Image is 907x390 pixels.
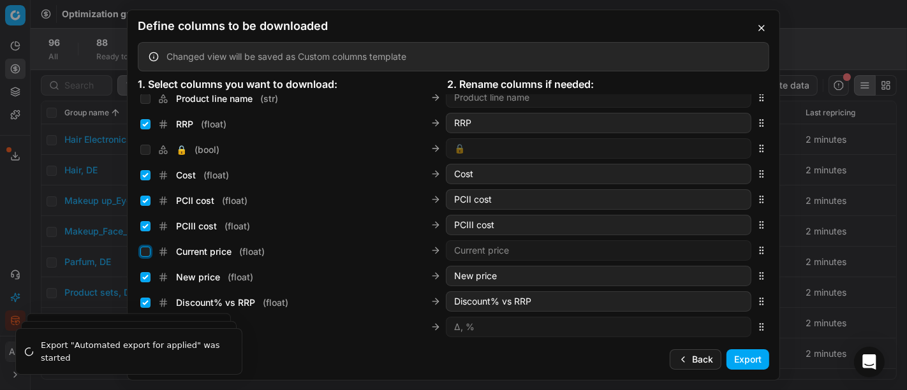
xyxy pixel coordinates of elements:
span: Cost [176,169,196,182]
span: Δ, % [176,322,196,335]
div: 2. Rename columns if needed: [447,76,756,92]
span: Discount% vs RRP [176,296,255,309]
button: Back [670,349,721,370]
span: Product line name [176,92,253,105]
span: ( float ) [222,194,247,207]
span: ( float ) [228,271,253,284]
span: ( bool ) [195,143,219,156]
span: Current price [176,245,232,258]
span: ( float ) [239,245,265,258]
h2: Define columns to be downloaded [138,20,769,32]
span: RRP [176,118,193,131]
span: ( float ) [201,118,226,131]
span: ( float ) [203,169,229,182]
div: 1. Select columns you want to download: [138,76,447,92]
button: Cancel [138,349,184,370]
span: New price [176,271,220,284]
div: Changed view will be saved as Custom columns template [166,50,758,63]
span: ( float ) [263,296,288,309]
button: Export [726,349,769,370]
span: 🔒 [176,143,187,156]
span: PCIII cost [176,220,217,233]
span: ( str ) [260,92,278,105]
span: ( float ) [204,322,230,335]
span: ( float ) [225,220,250,233]
span: PCII cost [176,194,214,207]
